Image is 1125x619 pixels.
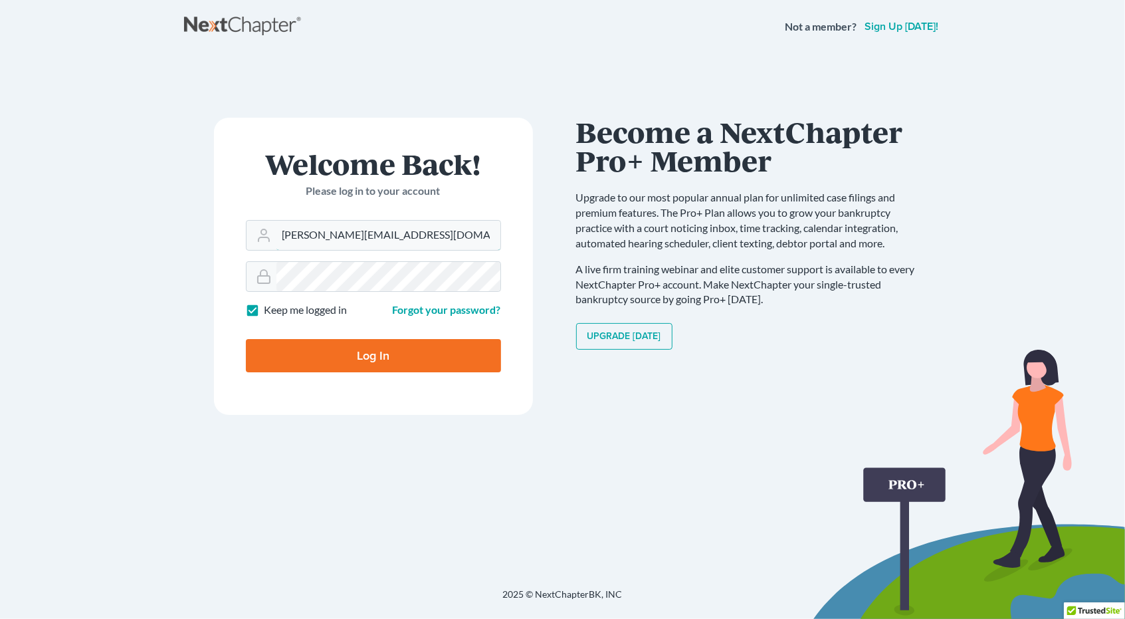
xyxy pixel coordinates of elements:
[246,339,501,372] input: Log In
[393,303,501,316] a: Forgot your password?
[264,303,348,318] label: Keep me logged in
[863,21,942,32] a: Sign up [DATE]!
[785,19,857,35] strong: Not a member?
[576,323,672,350] a: Upgrade [DATE]
[246,150,501,178] h1: Welcome Back!
[246,184,501,199] p: Please log in to your account
[184,588,942,612] div: 2025 © NextChapterBK, INC
[576,262,928,308] p: A live firm training webinar and elite customer support is available to every NextChapter Pro+ ac...
[576,118,928,174] h1: Become a NextChapter Pro+ Member
[276,221,500,250] input: Email Address
[576,190,928,251] p: Upgrade to our most popular annual plan for unlimited case filings and premium features. The Pro+...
